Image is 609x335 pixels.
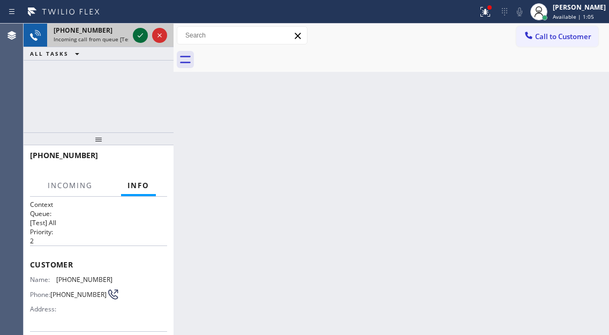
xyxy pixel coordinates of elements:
span: Incoming call from queue [Test] All [54,35,142,43]
span: Available | 1:05 [553,13,594,20]
button: Accept [133,28,148,43]
span: [PHONE_NUMBER] [50,291,107,299]
h2: Queue: [30,209,167,218]
h1: Context [30,200,167,209]
div: [PERSON_NAME] [553,3,606,12]
button: ALL TASKS [24,47,90,60]
span: Incoming [48,181,93,190]
span: [PHONE_NUMBER] [56,276,112,284]
p: [Test] All [30,218,167,227]
p: 2 [30,236,167,245]
span: Name: [30,276,56,284]
span: Call to Customer [535,32,591,41]
span: Address: [30,305,58,313]
span: [PHONE_NUMBER] [30,150,98,160]
span: Customer [30,259,167,270]
button: Mute [512,4,527,19]
span: Info [127,181,149,190]
button: Call to Customer [516,26,598,47]
button: Incoming [41,175,99,196]
button: Info [121,175,156,196]
h2: Priority: [30,227,167,236]
button: Reject [152,28,167,43]
span: [PHONE_NUMBER] [54,26,112,35]
span: ALL TASKS [30,50,69,57]
input: Search [177,27,307,44]
span: Phone: [30,291,50,299]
